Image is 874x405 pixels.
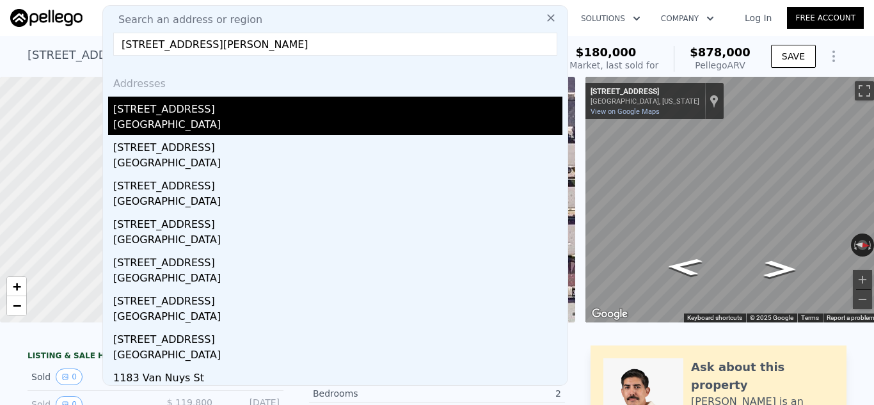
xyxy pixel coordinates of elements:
[690,59,751,72] div: Pellego ARV
[801,314,819,321] a: Terms (opens in new tab)
[113,289,562,309] div: [STREET_ADDRESS]
[589,306,631,322] a: Open this area in Google Maps (opens a new window)
[113,250,562,271] div: [STREET_ADDRESS]
[113,117,562,135] div: [GEOGRAPHIC_DATA]
[13,278,21,294] span: +
[851,234,858,257] button: Rotate counterclockwise
[108,12,262,28] span: Search an address or region
[651,254,717,280] path: Go South, Harvard Blvd
[108,66,562,97] div: Addresses
[750,257,810,282] path: Go North, Harvard Blvd
[591,87,699,97] div: [STREET_ADDRESS]
[28,351,283,363] div: LISTING & SALE HISTORY
[651,7,724,30] button: Company
[589,306,631,322] img: Google
[28,46,334,64] div: [STREET_ADDRESS] , [GEOGRAPHIC_DATA] , CA 90047
[56,369,83,385] button: View historical data
[571,7,651,30] button: Solutions
[113,365,562,386] div: 1183 Van Nuys St
[113,135,562,155] div: [STREET_ADDRESS]
[113,173,562,194] div: [STREET_ADDRESS]
[710,94,719,108] a: Show location on map
[867,234,874,257] button: Rotate clockwise
[691,358,834,394] div: Ask about this property
[591,97,699,106] div: [GEOGRAPHIC_DATA], [US_STATE]
[855,81,874,100] button: Toggle fullscreen view
[113,327,562,347] div: [STREET_ADDRESS]
[113,347,562,365] div: [GEOGRAPHIC_DATA]
[113,309,562,327] div: [GEOGRAPHIC_DATA]
[113,97,562,117] div: [STREET_ADDRESS]
[113,155,562,173] div: [GEOGRAPHIC_DATA]
[729,12,787,24] a: Log In
[591,107,660,116] a: View on Google Maps
[7,296,26,315] a: Zoom out
[787,7,864,29] a: Free Account
[687,314,742,322] button: Keyboard shortcuts
[750,314,793,321] span: © 2025 Google
[113,232,562,250] div: [GEOGRAPHIC_DATA]
[113,271,562,289] div: [GEOGRAPHIC_DATA]
[31,369,145,385] div: Sold
[821,44,846,69] button: Show Options
[853,270,872,289] button: Zoom in
[7,277,26,296] a: Zoom in
[771,45,816,68] button: SAVE
[10,9,83,27] img: Pellego
[113,212,562,232] div: [STREET_ADDRESS]
[13,298,21,314] span: −
[313,387,437,400] div: Bedrooms
[553,59,658,72] div: Off Market, last sold for
[113,194,562,212] div: [GEOGRAPHIC_DATA]
[853,290,872,309] button: Zoom out
[576,45,637,59] span: $180,000
[437,387,561,400] div: 2
[690,45,751,59] span: $878,000
[113,33,557,56] input: Enter an address, city, region, neighborhood or zip code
